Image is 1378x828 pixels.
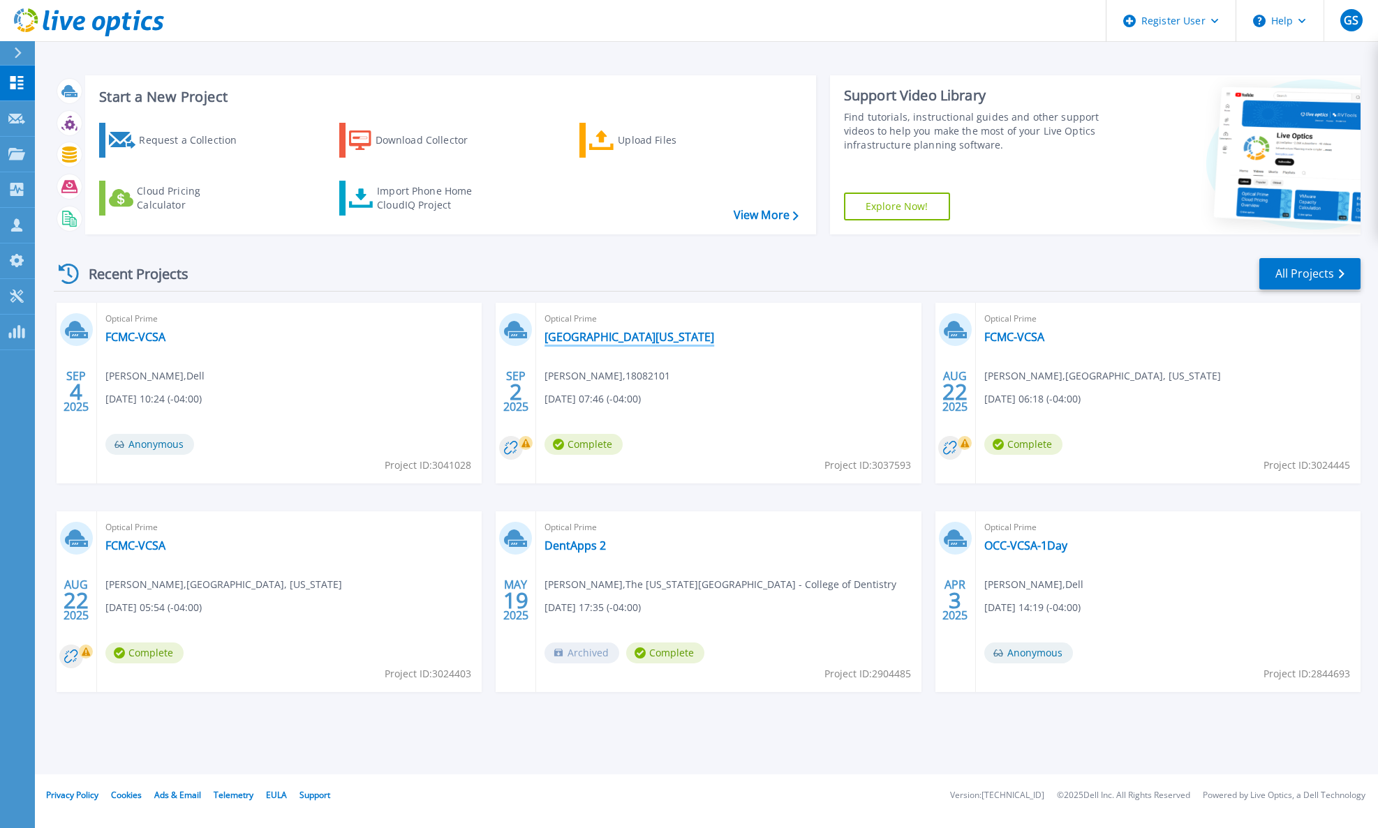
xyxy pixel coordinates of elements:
[984,330,1044,344] a: FCMC-VCSA
[544,520,912,535] span: Optical Prime
[105,577,342,592] span: [PERSON_NAME] , [GEOGRAPHIC_DATA], [US_STATE]
[377,184,486,212] div: Import Phone Home CloudIQ Project
[544,600,641,615] span: [DATE] 17:35 (-04:00)
[984,600,1081,615] span: [DATE] 14:19 (-04:00)
[544,330,714,344] a: [GEOGRAPHIC_DATA][US_STATE]
[105,311,473,326] span: Optical Prime
[544,391,641,407] span: [DATE] 07:46 (-04:00)
[54,257,207,291] div: Recent Projects
[544,368,670,384] span: [PERSON_NAME] , 18082101
[844,193,950,220] a: Explore Now!
[984,391,1081,407] span: [DATE] 06:18 (-04:00)
[950,791,1044,800] li: Version: [TECHNICAL_ID]
[1264,458,1350,473] span: Project ID: 3024445
[579,123,735,158] a: Upload Files
[137,184,249,212] div: Cloud Pricing Calculator
[105,330,165,344] a: FCMC-VCSA
[984,539,1067,552] a: OCC-VCSA-1Day
[544,539,606,552] a: DentApps 2
[824,666,911,682] span: Project ID: 2904485
[949,594,961,606] span: 3
[942,575,968,626] div: APR 2025
[844,110,1115,152] div: Find tutorials, instructional guides and other support videos to help you make the most of your L...
[105,391,202,407] span: [DATE] 10:24 (-04:00)
[510,386,522,398] span: 2
[984,520,1352,535] span: Optical Prime
[734,209,799,222] a: View More
[544,434,623,455] span: Complete
[544,577,896,592] span: [PERSON_NAME] , The [US_STATE][GEOGRAPHIC_DATA] - College of Dentistry
[942,366,968,417] div: AUG 2025
[503,366,529,417] div: SEP 2025
[1057,791,1190,800] li: © 2025 Dell Inc. All Rights Reserved
[376,126,487,154] div: Download Collector
[626,642,704,663] span: Complete
[1264,666,1350,682] span: Project ID: 2844693
[1344,15,1358,26] span: GS
[984,642,1073,663] span: Anonymous
[105,642,184,663] span: Complete
[503,594,528,606] span: 19
[618,126,729,154] div: Upload Files
[299,789,330,801] a: Support
[105,520,473,535] span: Optical Prime
[105,600,202,615] span: [DATE] 05:54 (-04:00)
[503,575,529,626] div: MAY 2025
[154,789,201,801] a: Ads & Email
[984,311,1352,326] span: Optical Prime
[99,123,255,158] a: Request a Collection
[984,434,1062,455] span: Complete
[63,575,89,626] div: AUG 2025
[139,126,251,154] div: Request a Collection
[984,368,1221,384] span: [PERSON_NAME] , [GEOGRAPHIC_DATA], [US_STATE]
[544,642,619,663] span: Archived
[46,789,98,801] a: Privacy Policy
[385,666,471,682] span: Project ID: 3024403
[942,386,968,398] span: 22
[824,458,911,473] span: Project ID: 3037593
[99,181,255,216] a: Cloud Pricing Calculator
[1259,258,1361,289] a: All Projects
[984,577,1083,592] span: [PERSON_NAME] , Dell
[99,89,798,105] h3: Start a New Project
[339,123,495,158] a: Download Collector
[111,789,142,801] a: Cookies
[844,86,1115,105] div: Support Video Library
[1203,791,1365,800] li: Powered by Live Optics, a Dell Technology
[70,386,82,398] span: 4
[214,789,253,801] a: Telemetry
[105,368,205,384] span: [PERSON_NAME] , Dell
[266,789,287,801] a: EULA
[385,458,471,473] span: Project ID: 3041028
[105,539,165,552] a: FCMC-VCSA
[544,311,912,326] span: Optical Prime
[64,594,89,606] span: 22
[105,434,194,455] span: Anonymous
[63,366,89,417] div: SEP 2025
